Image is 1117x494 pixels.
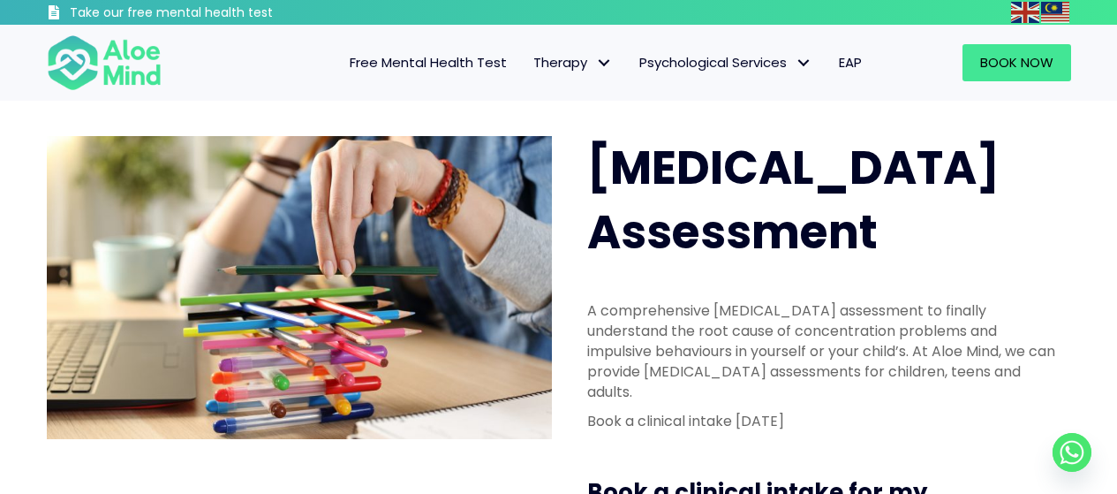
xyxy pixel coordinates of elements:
[336,44,520,81] a: Free Mental Health Test
[639,53,812,72] span: Psychological Services
[1053,433,1091,472] a: Whatsapp
[350,53,507,72] span: Free Mental Health Test
[1011,2,1041,22] a: English
[962,44,1071,81] a: Book Now
[47,136,552,439] img: ADHD photo
[1041,2,1069,23] img: ms
[1011,2,1039,23] img: en
[47,4,367,25] a: Take our free mental health test
[626,44,826,81] a: Psychological ServicesPsychological Services: submenu
[587,135,1000,264] span: [MEDICAL_DATA] Assessment
[839,53,862,72] span: EAP
[587,300,1060,403] p: A comprehensive [MEDICAL_DATA] assessment to finally understand the root cause of concentration p...
[520,44,626,81] a: TherapyTherapy: submenu
[533,53,613,72] span: Therapy
[587,411,1060,431] p: Book a clinical intake [DATE]
[1041,2,1071,22] a: Malay
[980,53,1053,72] span: Book Now
[70,4,367,22] h3: Take our free mental health test
[826,44,875,81] a: EAP
[791,50,817,76] span: Psychological Services: submenu
[592,50,617,76] span: Therapy: submenu
[47,34,162,92] img: Aloe mind Logo
[185,44,875,81] nav: Menu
